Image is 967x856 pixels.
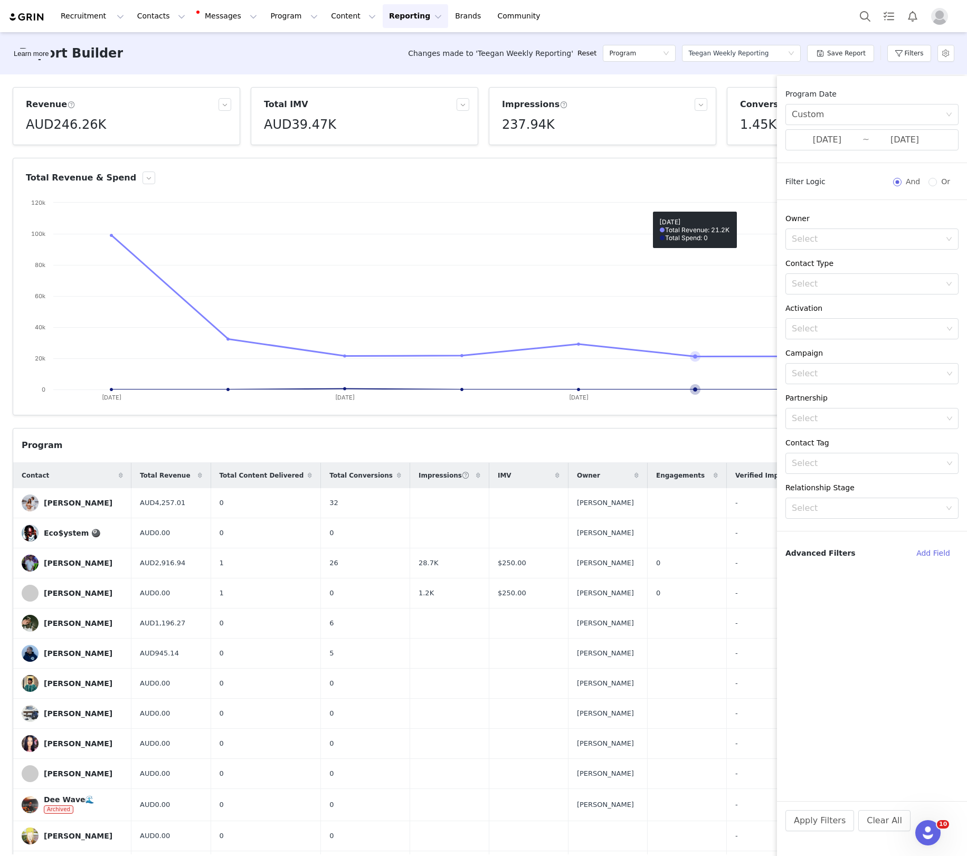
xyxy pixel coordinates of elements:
h3: Total Revenue & Spend [26,172,136,184]
div: Teegan Weekly Reporting [688,45,769,61]
i: icon: down [663,50,669,58]
div: Campaign [785,348,959,359]
i: icon: down [946,415,953,423]
a: Eco$ystem 🎱 [22,525,123,541]
img: a7cc6beb-d839-4806-b305-279e750dd402--s.jpg [22,645,39,662]
text: [DATE] [102,394,121,401]
div: - [735,831,825,841]
text: [DATE] [335,394,355,401]
img: 750f167a-2d2b-42ee-a440-6e48ad8f3fa9.jpg [22,494,39,511]
button: Apply Filters [785,810,854,831]
text: 40k [35,324,45,331]
span: Total Revenue [140,471,191,480]
div: Select [792,368,943,379]
span: 0 [329,768,334,779]
img: 3363877c-4ed5-44ea-8e75-06e3570df693.jpg [22,615,39,632]
span: And [902,177,924,186]
div: - [735,738,825,749]
button: Save Report [807,45,874,62]
span: [PERSON_NAME] [577,708,634,719]
h5: AUD246.26K [26,115,106,134]
span: [PERSON_NAME] [577,588,634,598]
span: Total Content Delivered [220,471,304,480]
div: Select [792,234,941,244]
span: AUD0.00 [140,800,170,810]
span: 6 [329,618,334,629]
img: 001032f5-3c37-4747-b9d6-0cf9cb39ccae.jpg [22,735,39,752]
div: - [735,800,825,810]
span: 0 [220,800,224,810]
span: 1.2K [419,588,434,598]
button: Search [854,4,877,28]
div: [PERSON_NAME] [44,769,112,778]
span: [PERSON_NAME] [577,768,634,779]
img: grin logo [8,12,45,22]
div: Tooltip anchor [12,49,51,59]
div: - [735,588,825,598]
span: [PERSON_NAME] [577,528,634,538]
div: - [735,618,825,629]
a: Community [491,4,552,28]
img: d8ba556f-245e-410b-a19d-dcb236dc482a.jpg [22,675,39,692]
button: Filters [887,45,931,62]
div: Select [792,279,941,289]
span: 26 [329,558,338,568]
span: 0 [220,708,224,719]
img: 001d262a-7f71-4e99-952d-8f89b09fa163.jpg [22,525,39,541]
span: Engagements [656,471,705,480]
h3: Revenue [26,98,75,111]
i: icon: down [788,50,794,58]
a: [PERSON_NAME] [22,615,123,632]
span: Changes made to 'Teegan Weekly Reporting' [408,48,573,59]
span: $250.00 [498,588,526,598]
span: 0 [220,678,224,689]
div: [PERSON_NAME] [44,619,112,627]
a: [PERSON_NAME] [22,828,123,844]
div: Dee Wave🌊 [44,795,94,804]
div: Relationship Stage [785,482,959,493]
span: Or [937,177,954,186]
span: 28.7K [419,558,438,568]
div: Select [792,324,943,334]
button: Contacts [131,4,192,28]
div: [PERSON_NAME] [44,559,112,567]
span: Verified Impressions [735,471,817,480]
a: [PERSON_NAME] [22,494,123,511]
span: 0 [656,558,660,568]
span: 1 [220,558,224,568]
span: [PERSON_NAME] [577,738,634,749]
span: $250.00 [498,558,526,568]
span: 0 [329,708,334,719]
button: Clear All [858,810,911,831]
span: Filter Logic [785,176,826,187]
text: 80k [35,261,45,269]
a: [PERSON_NAME] [22,765,123,782]
text: 120k [31,199,45,206]
span: [PERSON_NAME] [577,498,634,508]
span: AUD0.00 [140,831,170,841]
span: 0 [220,738,224,749]
div: - [735,708,825,719]
a: Brands [449,4,490,28]
div: Activation [785,303,959,314]
span: [PERSON_NAME] [577,558,634,568]
img: 0034cbad-a6e6-43f1-b2af-d1b3dbfddfe1.jpg [22,796,39,813]
div: [PERSON_NAME] [44,739,112,748]
span: IMV [498,471,511,480]
div: [PERSON_NAME] [44,499,112,507]
a: Reset [577,48,596,59]
a: Dee Wave🌊Archived [22,795,123,814]
div: - [735,678,825,689]
i: icon: down [946,460,953,468]
a: [PERSON_NAME] [22,675,123,692]
button: Messages [192,4,263,28]
h3: Impressions [502,98,567,111]
div: - [735,528,825,538]
span: AUD1,196.27 [140,618,185,629]
span: AUD0.00 [140,738,170,749]
div: Select [792,503,941,513]
img: 00011dcc-5652-4caa-9399-f395dada546f--s.jpg [22,705,39,722]
div: - [735,558,825,568]
div: [PERSON_NAME] [44,589,112,597]
text: [DATE] [569,394,589,401]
